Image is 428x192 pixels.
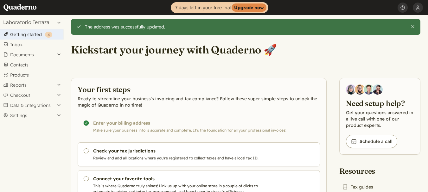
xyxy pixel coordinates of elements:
img: Javier Rubio, DevRel at Quaderno [373,84,383,95]
h1: Kickstart your journey with Quaderno 🚀 [71,43,277,56]
img: Ivo Oltmans, Business Developer at Quaderno [364,84,374,95]
a: Schedule a call [346,135,397,148]
a: Check your tax jurisdictions Review and add all locations where you're registered to collect taxe... [78,142,320,166]
img: Jairo Fumero, Account Executive at Quaderno [355,84,365,95]
a: Tax guides [339,183,376,191]
h2: Your first steps [78,84,320,94]
h2: Resources [339,166,387,176]
h3: Check your tax jurisdictions [93,148,272,154]
p: Ready to streamline your business's invoicing and tax compliance? Follow these super simple steps... [78,96,320,108]
h2: Need setup help? [346,98,414,108]
button: Close this alert [410,24,415,29]
p: Review and add all locations where you're registered to collect taxes and have a local tax ID. [93,155,272,161]
div: The address was successfully updated. [85,24,406,30]
a: 7 days left in your free trialUpgrade now [171,2,268,13]
span: 4 [48,32,50,37]
p: Get your questions answered in a live call with one of our product experts. [346,109,414,128]
h3: Connect your favorite tools [93,176,272,182]
img: Diana Carrasco, Account Executive at Quaderno [346,84,356,95]
strong: Upgrade now [232,3,266,12]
